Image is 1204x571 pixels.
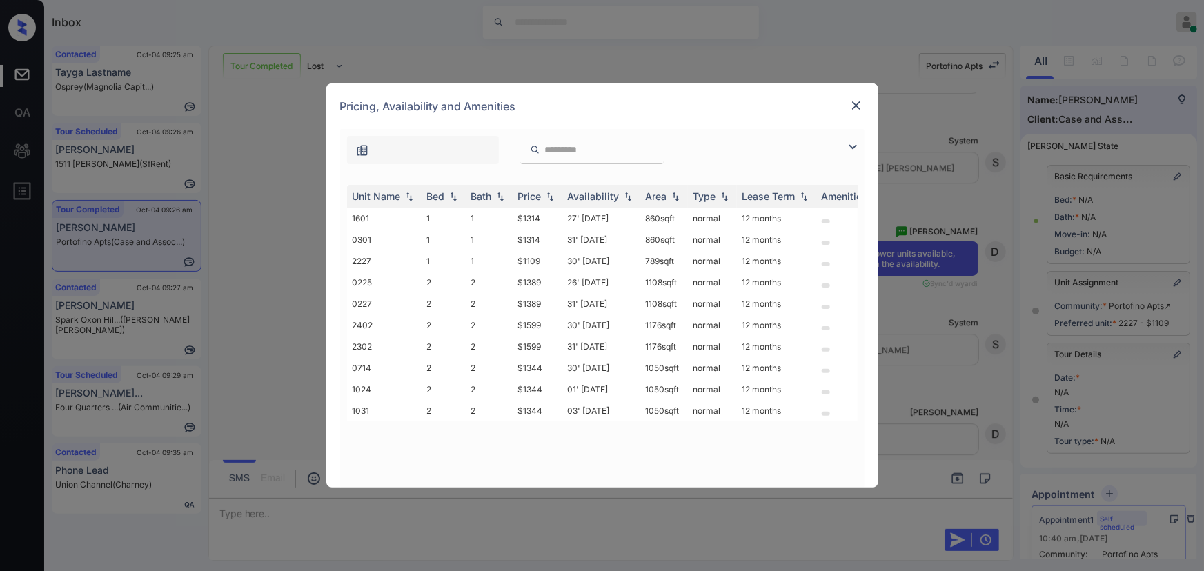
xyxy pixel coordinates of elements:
td: 2 [466,336,513,357]
img: close [849,99,863,112]
div: Price [518,190,542,202]
div: Pricing, Availability and Amenities [326,83,878,129]
td: normal [688,229,737,250]
div: Type [693,190,716,202]
img: sorting [493,192,507,201]
img: sorting [669,192,682,201]
td: 1176 sqft [640,336,688,357]
td: 2 [466,293,513,314]
td: $1314 [513,229,562,250]
div: Amenities [822,190,868,202]
td: 1108 sqft [640,272,688,293]
td: $1314 [513,208,562,229]
td: normal [688,379,737,400]
img: sorting [718,192,731,201]
td: 12 months [737,250,816,272]
td: 1 [466,250,513,272]
td: 860 sqft [640,208,688,229]
td: 2302 [347,336,422,357]
td: 27' [DATE] [562,208,640,229]
td: normal [688,293,737,314]
td: 12 months [737,379,816,400]
td: 12 months [737,314,816,336]
td: 2 [466,357,513,379]
img: sorting [621,192,635,201]
td: 03' [DATE] [562,400,640,421]
img: sorting [543,192,557,201]
td: $1389 [513,293,562,314]
td: normal [688,336,737,357]
td: 1176 sqft [640,314,688,336]
td: 12 months [737,336,816,357]
td: 1050 sqft [640,379,688,400]
td: 789 sqft [640,250,688,272]
img: icon-zuma [530,143,540,156]
td: 1 [422,208,466,229]
td: $1599 [513,336,562,357]
img: icon-zuma [355,143,369,157]
div: Availability [568,190,620,202]
div: Bath [471,190,492,202]
td: $1599 [513,314,562,336]
div: Unit Name [353,190,401,202]
td: $1109 [513,250,562,272]
td: 26' [DATE] [562,272,640,293]
td: 12 months [737,400,816,421]
td: 1024 [347,379,422,400]
td: 2 [422,293,466,314]
div: Area [646,190,667,202]
td: 1108 sqft [640,293,688,314]
td: 31' [DATE] [562,229,640,250]
td: 12 months [737,208,816,229]
td: normal [688,400,737,421]
td: 1050 sqft [640,357,688,379]
td: 12 months [737,357,816,379]
td: 0227 [347,293,422,314]
td: 31' [DATE] [562,293,640,314]
div: Bed [427,190,445,202]
td: 1601 [347,208,422,229]
td: normal [688,208,737,229]
td: $1389 [513,272,562,293]
td: 1050 sqft [640,400,688,421]
td: 30' [DATE] [562,314,640,336]
td: 0301 [347,229,422,250]
td: 0225 [347,272,422,293]
img: sorting [402,192,416,201]
td: 01' [DATE] [562,379,640,400]
td: 31' [DATE] [562,336,640,357]
td: 860 sqft [640,229,688,250]
td: 12 months [737,272,816,293]
td: 1031 [347,400,422,421]
td: 30' [DATE] [562,357,640,379]
td: normal [688,314,737,336]
td: 30' [DATE] [562,250,640,272]
td: 2227 [347,250,422,272]
td: 12 months [737,229,816,250]
td: 1 [422,229,466,250]
td: 12 months [737,293,816,314]
td: 2 [422,357,466,379]
td: normal [688,357,737,379]
td: $1344 [513,379,562,400]
td: 2 [422,400,466,421]
img: sorting [446,192,460,201]
td: 0714 [347,357,422,379]
td: 2 [422,336,466,357]
td: normal [688,250,737,272]
td: 1 [466,229,513,250]
td: 2 [422,379,466,400]
td: 2402 [347,314,422,336]
td: 1 [422,250,466,272]
img: sorting [797,192,811,201]
td: 2 [422,272,466,293]
td: normal [688,272,737,293]
td: 2 [466,400,513,421]
td: 1 [466,208,513,229]
img: icon-zuma [845,139,861,155]
td: $1344 [513,357,562,379]
td: 2 [466,379,513,400]
div: Lease Term [742,190,796,202]
td: $1344 [513,400,562,421]
td: 2 [422,314,466,336]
